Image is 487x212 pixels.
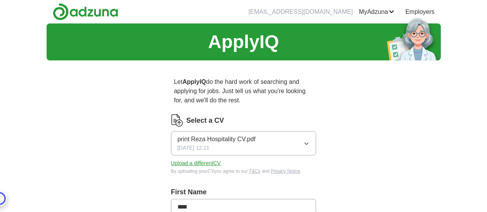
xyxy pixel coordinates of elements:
span: [DATE] 12:21 [177,144,209,152]
a: Employers [405,7,435,17]
button: print Reza Hospitality CV.pdf[DATE] 12:21 [171,131,316,155]
li: [EMAIL_ADDRESS][DOMAIN_NAME] [248,7,353,17]
img: Adzuna logo [53,3,118,20]
strong: ApplyIQ [182,78,206,85]
h1: ApplyIQ [208,28,279,56]
a: Privacy Notice [271,169,300,174]
img: CV Icon [171,114,183,127]
div: By uploading your CV you agree to our and . [171,168,316,175]
label: Select a CV [186,115,224,126]
p: Let do the hard work of searching and applying for jobs. Just tell us what you're looking for, an... [171,74,316,108]
a: MyAdzuna [359,7,394,17]
button: Upload a differentCV [171,159,221,167]
span: print Reza Hospitality CV.pdf [177,135,256,144]
a: T&Cs [249,169,261,174]
label: First Name [171,187,316,197]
